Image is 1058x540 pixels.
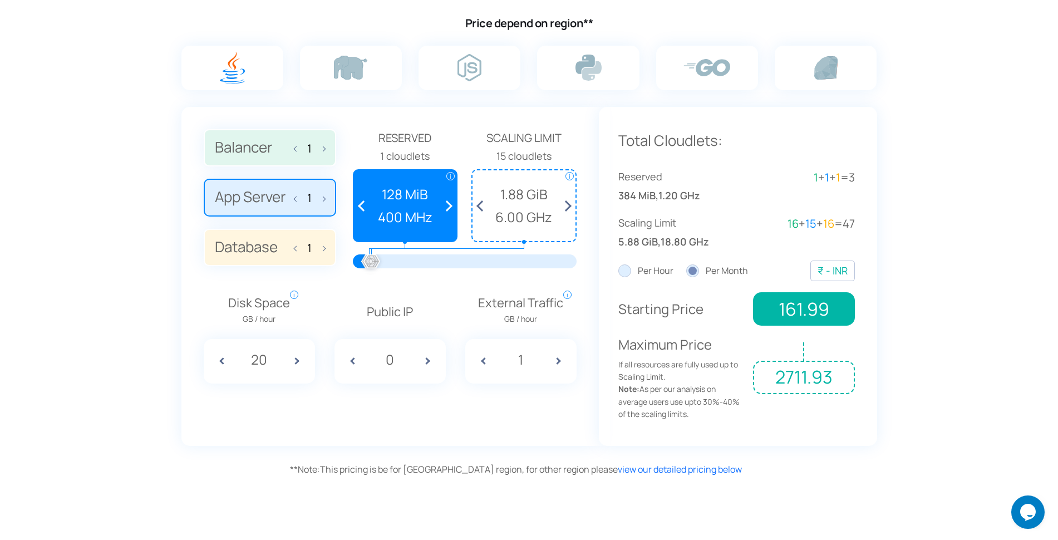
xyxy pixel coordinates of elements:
[179,16,880,31] h4: Price depend on region**
[228,293,290,326] span: Disk Space
[814,170,818,185] span: 1
[353,148,458,164] div: 1 cloudlets
[446,172,455,180] span: i
[478,184,570,205] span: 1.88 GiB
[805,216,816,231] span: 15
[301,142,318,155] input: Balancer
[478,313,563,325] span: GB / hour
[836,170,840,185] span: 1
[736,169,855,186] div: + + =
[661,234,709,250] span: 18.80 GHz
[353,129,458,147] span: Reserved
[563,291,572,299] span: i
[618,298,745,320] p: Starting Price
[843,216,855,231] span: 47
[290,463,320,475] span: Note:
[471,148,577,164] div: 15 cloudlets
[204,229,336,267] label: Database
[849,170,855,185] span: 3
[618,334,745,420] p: Maximum Price
[1011,495,1047,529] iframe: chat widget
[204,179,336,217] label: App Server
[683,59,730,76] img: go
[618,188,656,204] span: 384 MiB
[565,172,574,180] span: i
[818,263,848,279] div: ₹ - INR
[825,170,829,185] span: 1
[618,129,855,153] p: Total Cloudlets:
[478,293,563,326] span: External Traffic
[228,313,290,325] span: GB / hour
[736,215,855,233] div: + + =
[814,56,838,80] img: ruby
[618,234,658,250] span: 5.88 GiB
[753,361,854,394] span: 2711.93
[618,215,737,250] div: ,
[334,56,367,80] img: php
[290,291,298,299] span: i
[753,292,854,326] span: 161.99
[301,242,318,254] input: Database
[290,463,880,477] div: This pricing is be for [GEOGRAPHIC_DATA] region, for other region please
[360,207,451,228] span: 400 MHz
[301,192,318,204] input: App Server
[334,302,446,322] p: Public IP
[823,216,834,231] span: 16
[457,54,481,81] img: node
[575,55,602,81] img: python
[618,169,737,185] span: Reserved
[788,216,799,231] span: 16
[220,52,245,84] img: java
[618,384,639,394] strong: Note:
[471,129,577,147] span: Scaling Limit
[658,188,700,204] span: 1.20 GHz
[686,264,748,278] label: Per Month
[478,207,570,228] span: 6.00 GHz
[618,359,745,421] span: If all resources are fully used up to Scaling Limit. As per our analysis on average users use upt...
[618,264,673,278] label: Per Hour
[204,129,336,167] label: Balancer
[618,463,742,475] a: view our detailed pricing below
[360,184,451,205] span: 128 MiB
[618,215,737,231] span: Scaling Limit
[618,169,737,204] div: ,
